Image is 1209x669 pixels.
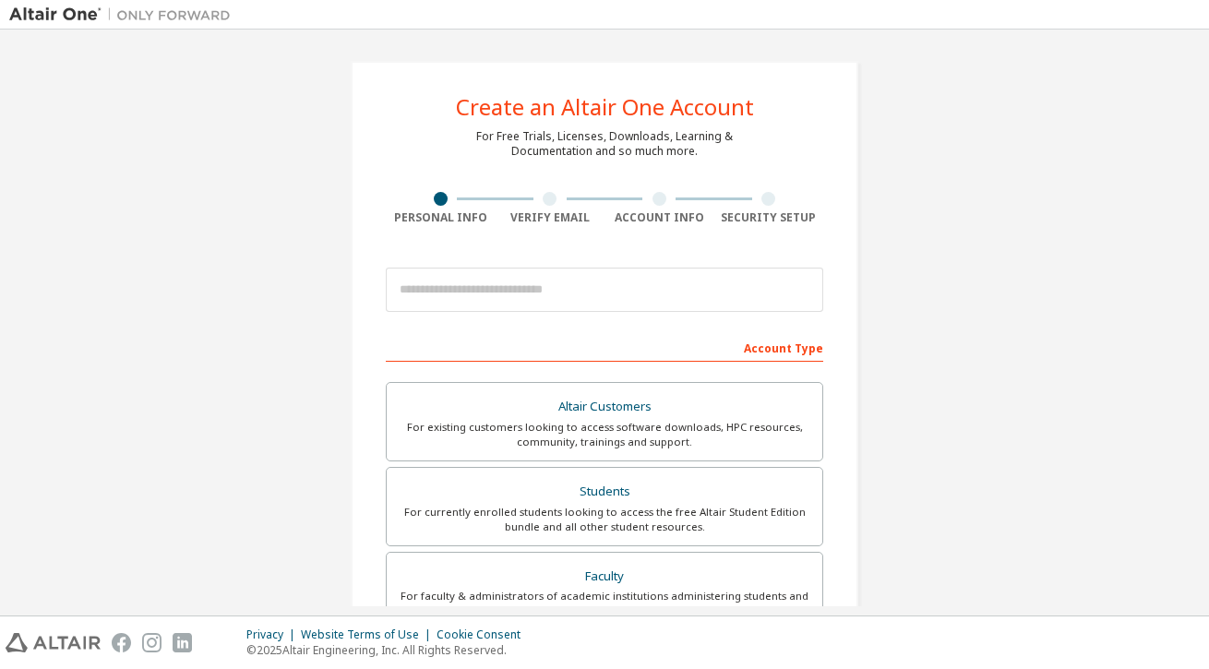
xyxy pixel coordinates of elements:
[173,633,192,652] img: linkedin.svg
[398,505,811,534] div: For currently enrolled students looking to access the free Altair Student Edition bundle and all ...
[246,627,301,642] div: Privacy
[386,210,496,225] div: Personal Info
[9,6,240,24] img: Altair One
[142,633,162,652] img: instagram.svg
[398,564,811,590] div: Faculty
[386,332,823,362] div: Account Type
[398,589,811,618] div: For faculty & administrators of academic institutions administering students and accessing softwa...
[476,129,733,159] div: For Free Trials, Licenses, Downloads, Learning & Documentation and so much more.
[6,633,101,652] img: altair_logo.svg
[437,627,532,642] div: Cookie Consent
[301,627,437,642] div: Website Terms of Use
[246,642,532,658] p: © 2025 Altair Engineering, Inc. All Rights Reserved.
[398,394,811,420] div: Altair Customers
[112,633,131,652] img: facebook.svg
[604,210,714,225] div: Account Info
[398,479,811,505] div: Students
[398,420,811,449] div: For existing customers looking to access software downloads, HPC resources, community, trainings ...
[714,210,824,225] div: Security Setup
[496,210,605,225] div: Verify Email
[456,96,754,118] div: Create an Altair One Account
